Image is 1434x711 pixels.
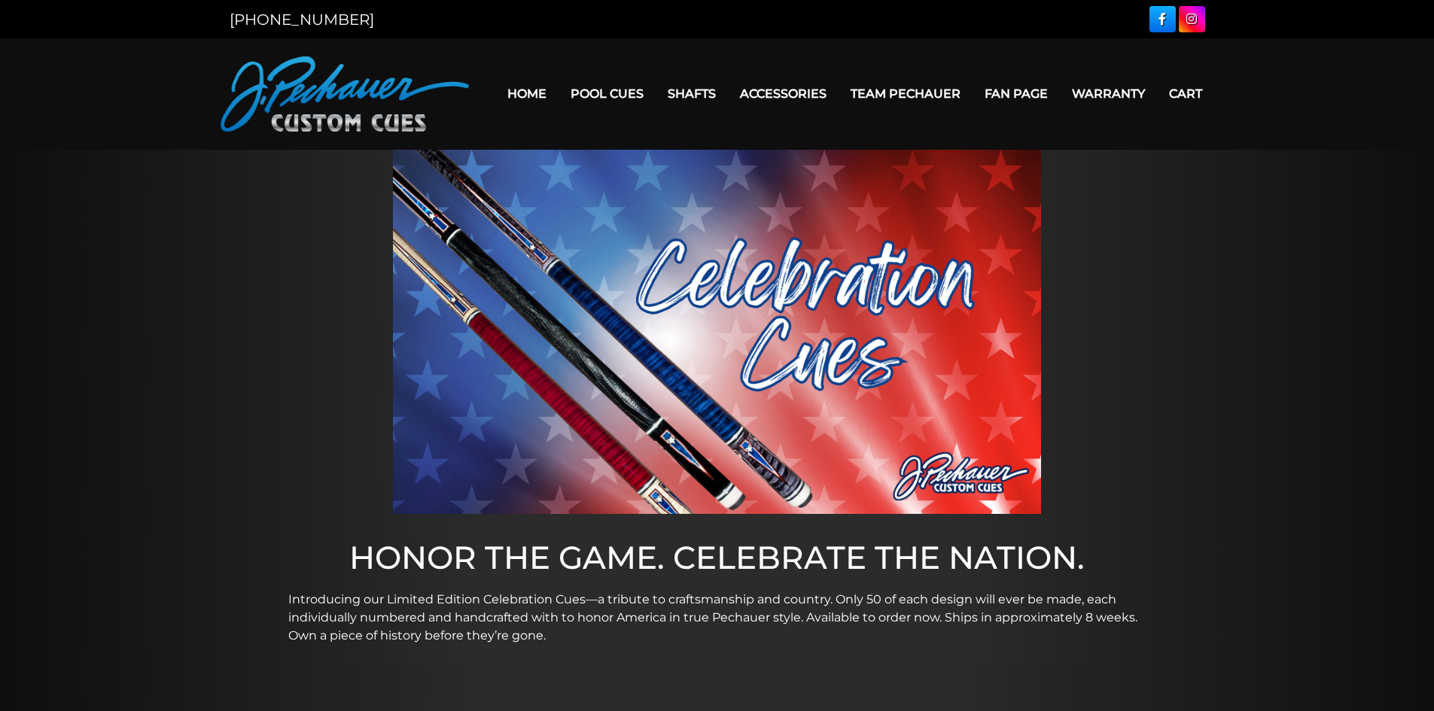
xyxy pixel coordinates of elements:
img: Pechauer Custom Cues [221,56,469,132]
p: Introducing our Limited Edition Celebration Cues—a tribute to craftsmanship and country. Only 50 ... [288,591,1146,645]
a: Fan Page [973,74,1060,113]
a: Shafts [656,74,728,113]
a: Accessories [728,74,839,113]
a: Home [495,74,559,113]
a: Cart [1157,74,1214,113]
a: Team Pechauer [839,74,973,113]
a: [PHONE_NUMBER] [230,11,374,29]
a: Warranty [1060,74,1157,113]
a: Pool Cues [559,74,656,113]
